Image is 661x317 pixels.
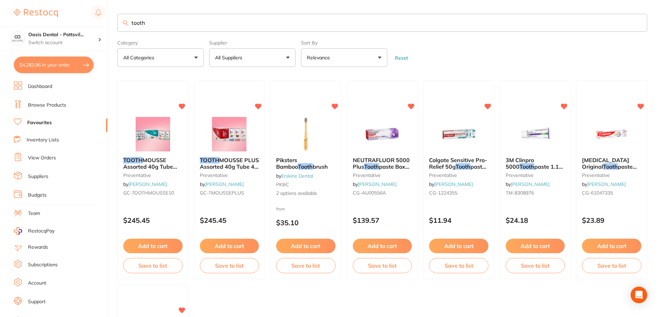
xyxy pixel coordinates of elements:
[506,181,550,187] span: by
[281,173,313,179] a: Erskine Dental
[506,258,565,273] button: Save to list
[582,157,629,170] span: [MEDICAL_DATA] Original
[429,190,457,196] span: CG-1224355
[28,83,52,90] a: Dashboard
[276,219,336,227] p: $35.10
[14,9,58,17] img: Restocq Logo
[28,173,48,180] a: Suppliers
[506,163,564,176] span: paste 1.1% Sodium Fluroide 113g
[276,181,289,188] span: PKBC
[358,181,397,187] a: [PERSON_NAME]
[364,163,379,170] em: Tooth
[603,163,618,170] em: Tooth
[353,190,386,196] span: CG-AU00556A
[276,190,336,197] span: 2 options available
[200,216,259,224] p: $245.45
[28,228,55,235] span: RestocqPay
[429,157,487,170] span: Colgate Sensitive Pro-Relief 50g
[14,227,55,235] a: RestocqPay
[209,40,295,46] label: Supplier
[513,117,558,151] img: 3M Clinpro 5000 Toothpaste 1.1% Sodium Fluroide 113g
[117,14,647,32] input: Search Favourite Products
[200,239,259,253] button: Add to cart
[582,190,613,196] span: CG-61047335
[298,163,313,170] em: Tooth
[276,157,298,170] span: Piksters Bamboo
[353,172,412,178] small: preventative
[506,172,565,178] small: preventative
[360,117,405,151] img: NEUTRAFLUOR 5000 Plus Toothpaste Box 12 x 56g Tubes
[28,39,98,46] p: Switch account
[123,190,174,196] span: GC-TOOTHMOUSSE10
[429,157,488,170] b: Colgate Sensitive Pro-Relief 50g Toothpaste x 12
[28,31,98,38] h4: Oasis Dental - Pottsville
[123,181,167,187] span: by
[28,192,47,199] a: Budgets
[123,157,143,164] em: TOOTH
[128,181,167,187] a: [PERSON_NAME]
[200,258,259,273] button: Save to list
[200,190,244,196] span: GC-TMOUSSEPLUS
[28,261,58,268] a: Subscriptions
[393,55,410,61] button: Reset
[353,258,412,273] button: Save to list
[582,163,637,176] span: paste 40g Pack of 24
[283,117,328,151] img: Piksters Bamboo Toothbrush
[207,117,252,151] img: TOOTH MOUSSE PLUS Assorted 40g Tube 4 x Mint & Straw 2 x Van
[631,287,647,303] div: Open Intercom Messenger
[28,210,40,217] a: Team
[434,181,473,187] a: [PERSON_NAME]
[276,258,336,273] button: Save to list
[429,163,486,176] span: paste x 12
[123,239,183,253] button: Add to cart
[589,117,634,151] img: Colgate Total Original Toothpaste 40g Pack of 24
[200,181,244,187] span: by
[582,258,641,273] button: Save to list
[27,119,52,126] a: Favourites
[11,32,25,46] img: Oasis Dental - Pottsville
[27,137,59,143] a: Inventory Lists
[28,244,48,251] a: Rewards
[582,172,641,178] small: preventative
[123,258,183,273] button: Save to list
[123,216,183,224] p: $245.45
[117,40,204,46] label: Category
[429,181,473,187] span: by
[506,190,534,196] span: TM-8308976
[28,298,46,305] a: Support
[582,181,626,187] span: by
[582,239,641,253] button: Add to cart
[506,239,565,253] button: Add to cart
[429,216,488,224] p: $11.94
[28,280,46,287] a: Account
[123,54,157,61] p: All Categories
[14,5,58,21] a: Restocq Logo
[353,216,412,224] p: $139.57
[130,117,175,151] img: TOOTH MOUSSE Assorted 40g Tube 2xStraw Van Mint Melon Tfrutti
[301,48,387,67] button: Relevance
[429,258,488,273] button: Save to list
[200,157,259,176] span: MOUSSE PLUS Assorted 40g Tube 4 x Mint & Straw 2 x Van
[436,117,481,151] img: Colgate Sensitive Pro-Relief 50g Toothpaste x 12
[353,239,412,253] button: Add to cart
[209,48,295,67] button: All Suppliers
[506,157,565,170] b: 3M Clinpro 5000 Toothpaste 1.1% Sodium Fluroide 113g
[215,54,245,61] p: All Suppliers
[353,157,410,170] span: NEUTRAFLUOR 5000 Plus
[14,227,22,235] img: RestocqPay
[123,157,183,170] b: TOOTH MOUSSE Assorted 40g Tube 2xStraw Van Mint Melon Tfrutti
[506,216,565,224] p: $24.18
[353,181,397,187] span: by
[301,40,387,46] label: Sort By
[28,155,56,161] a: View Orders
[200,172,259,178] small: preventative
[28,102,66,109] a: Browse Products
[123,172,183,178] small: preventative
[519,163,534,170] em: Tooth
[582,157,641,170] b: Colgate Total Original Toothpaste 40g Pack of 24
[506,157,534,170] span: 3M Clinpro 5000
[200,157,259,170] b: TOOTH MOUSSE PLUS Assorted 40g Tube 4 x Mint & Straw 2 x Van
[205,181,244,187] a: [PERSON_NAME]
[307,54,333,61] p: Relevance
[511,181,550,187] a: [PERSON_NAME]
